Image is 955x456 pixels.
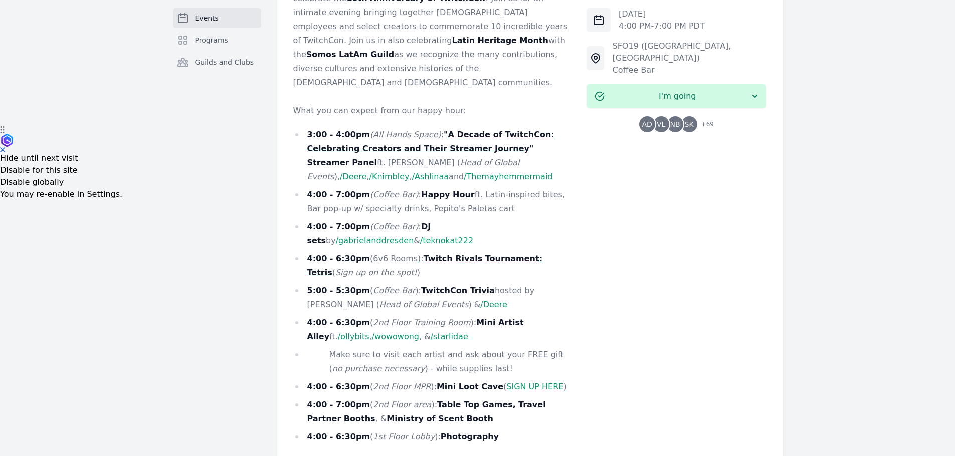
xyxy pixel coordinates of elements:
a: Twitch Rivals Tournament: Tetris [307,254,543,277]
strong: Mini Loot Cave [437,382,503,391]
a: /wowowong [372,332,419,341]
strong: " [444,130,448,139]
em: 2nd Floor Training Room [373,318,470,327]
strong: " [529,144,533,153]
a: Programs [173,30,261,50]
p: What you can expect from our happy hour: [293,104,571,118]
a: SIGN UP HERE [506,382,563,391]
strong: Table Top Games, [437,400,516,409]
li: Make sure to visit each artist and ask about your FREE gift ( ) - while supplies last! [293,348,571,376]
strong: 4:00 - 6:30pm [307,254,370,263]
span: + 69 [695,118,714,132]
em: 1st Floor Lobby [373,432,435,441]
strong: Streamer Panel [307,158,377,167]
em: (All Hands Space) [370,130,441,139]
strong: Photography [441,432,499,441]
strong: 4:00 - 7:00pm [307,190,370,199]
em: (Coffee Bar) [370,190,419,199]
em: 2nd Floor MPR [373,382,431,391]
span: Events [195,13,219,23]
div: SFO19 ([GEOGRAPHIC_DATA], [GEOGRAPHIC_DATA]) [612,40,766,64]
button: I'm going [587,84,766,108]
strong: 5:00 - 5:30pm [307,286,370,295]
a: /Deere [480,300,507,309]
a: Guilds and Clubs [173,52,261,72]
a: /teknokat222 [420,236,473,245]
span: I'm going [605,90,750,102]
strong: Latin Heritage Month [452,36,548,45]
li: ( ): [293,430,571,444]
span: Programs [195,35,228,45]
li: ( ): ( ) [293,380,571,394]
strong: 4:00 - 7:00pm [307,222,370,231]
li: ( ): ft. , , & [293,316,571,344]
strong: TwitchCon Trivia [421,286,495,295]
li: ( ): hosted by [PERSON_NAME] ( ) & [293,284,571,312]
span: SK [685,121,694,128]
span: VL [657,121,665,128]
a: /gabrielanddresden [336,236,414,245]
span: AD [642,121,652,128]
strong: 4:00 - 6:30pm [307,318,370,327]
strong: Mini Artist Alley [307,318,524,341]
li: (6v6 Rooms): ( ) [293,252,571,280]
div: Coffee Bar [612,64,766,76]
em: Head of Global Events [379,300,469,309]
li: ( ): , & [293,398,571,426]
span: Guilds and Clubs [195,57,254,67]
strong: 4:00 - 6:30pm [307,382,370,391]
p: [DATE] [619,8,705,20]
strong: Somos LatAm Guild [306,50,394,59]
em: no purchase necessary [332,364,425,373]
a: /ollybits [338,332,369,341]
a: Events [173,8,261,28]
li: : by & [293,220,571,248]
strong: 4:00 - 6:30pm [307,432,370,441]
em: Coffee Bar [373,286,415,295]
a: /Deere [340,172,366,181]
strong: 3:00 - 4:00pm [307,130,370,139]
strong: 4:00 - 7:00pm [307,400,370,409]
strong: Ministry of Scent Booth [387,414,493,423]
nav: Sidebar [173,8,261,88]
em: 2nd Floor area [373,400,431,409]
em: Head of Global Events [307,158,520,181]
a: /Themayhemmermaid [464,172,552,181]
em: (Coffee Bar) [370,222,419,231]
strong: Happy Hour [421,190,475,199]
a: /Knimbley [369,172,410,181]
em: Sign up on the spot! [335,268,417,277]
li: : ft. Latin-inspired bites, Bar pop-up w/ specialty drinks, Pepito's Paletas cart [293,188,571,216]
span: NB [670,121,680,128]
a: /Ashlinaa [412,172,449,181]
li: : ft. [PERSON_NAME] ( ), , , and [293,128,571,184]
p: 4:00 PM - 7:00 PM PDT [619,20,705,32]
a: /starlidae [431,332,468,341]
